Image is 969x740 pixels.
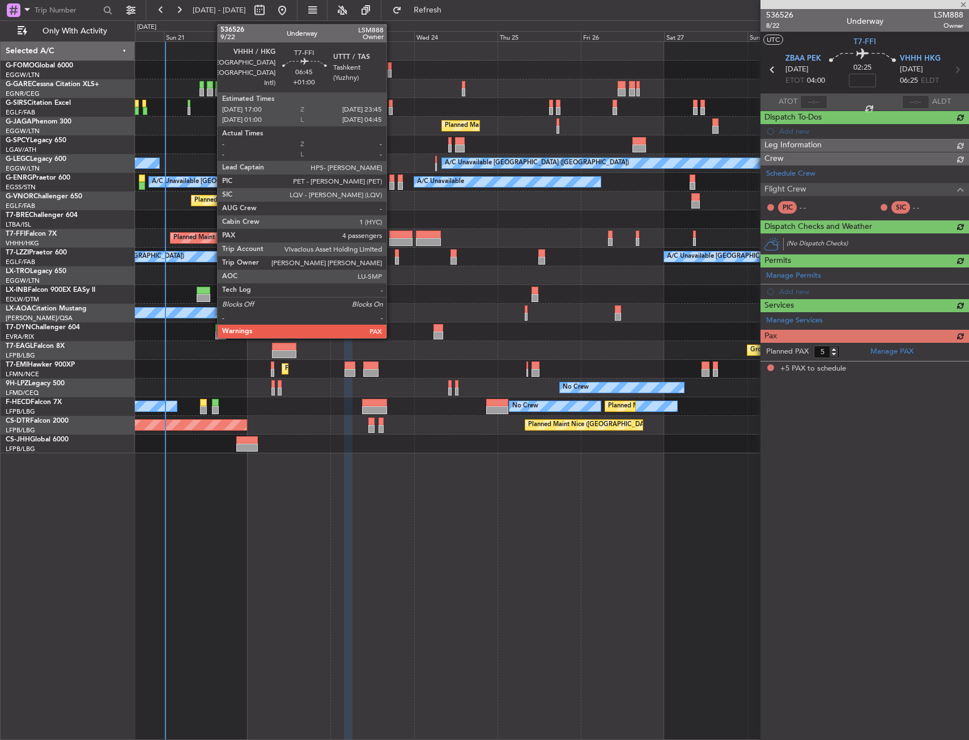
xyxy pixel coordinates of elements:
[137,23,156,32] div: [DATE]
[6,193,33,200] span: G-VNOR
[921,75,939,87] span: ELDT
[766,9,793,21] span: 536526
[6,343,33,350] span: T7-EAGL
[6,175,70,181] a: G-ENRGPraetor 600
[6,183,36,192] a: EGSS/STN
[747,31,831,41] div: Sun 28
[6,118,32,125] span: G-JAGA
[6,127,40,135] a: EGGW/LTN
[6,62,35,69] span: G-FOMO
[807,75,825,87] span: 04:00
[6,90,40,98] a: EGNR/CEG
[404,6,452,14] span: Refresh
[6,71,40,79] a: EGGW/LTN
[6,156,66,163] a: G-LEGCLegacy 600
[6,100,27,107] span: G-SIRS
[6,220,31,229] a: LTBA/ISL
[6,118,71,125] a: G-JAGAPhenom 300
[6,258,35,266] a: EGLF/FAB
[900,75,918,87] span: 06:25
[173,229,305,246] div: Planned Maint Tianjin ([GEOGRAPHIC_DATA])
[6,436,69,443] a: CS-JHHGlobal 6000
[193,5,246,15] span: [DATE] - [DATE]
[6,164,40,173] a: EGGW/LTN
[6,202,35,210] a: EGLF/FAB
[667,248,851,265] div: A/C Unavailable [GEOGRAPHIC_DATA] ([GEOGRAPHIC_DATA])
[512,398,538,415] div: No Crew
[330,31,414,41] div: Tue 23
[785,64,809,75] span: [DATE]
[6,362,28,368] span: T7-EMI
[6,212,29,219] span: T7-BRE
[6,418,69,424] a: CS-DTRFalcon 2000
[900,64,923,75] span: [DATE]
[6,100,71,107] a: G-SIRSCitation Excel
[152,173,296,190] div: A/C Unavailable [GEOGRAPHIC_DATA] (Stansted)
[750,342,898,359] div: Grounded [GEOGRAPHIC_DATA] (Al Maktoum Intl)
[608,398,787,415] div: Planned Maint [GEOGRAPHIC_DATA] ([GEOGRAPHIC_DATA])
[6,407,35,416] a: LFPB/LBG
[6,399,31,406] span: F-HECD
[6,277,40,285] a: EGGW/LTN
[417,173,464,190] div: A/C Unavailable
[6,426,35,435] a: LFPB/LBG
[6,351,35,360] a: LFPB/LBG
[6,343,65,350] a: T7-EAGLFalcon 8X
[528,416,654,433] div: Planned Maint Nice ([GEOGRAPHIC_DATA])
[6,231,57,237] a: T7-FFIFalcon 7X
[900,53,941,65] span: VHHH HKG
[445,155,629,172] div: A/C Unavailable [GEOGRAPHIC_DATA] ([GEOGRAPHIC_DATA])
[853,62,872,74] span: 02:25
[6,314,73,322] a: [PERSON_NAME]/QSA
[6,146,36,154] a: LGAV/ATH
[6,62,73,69] a: G-FOMOGlobal 6000
[6,239,39,248] a: VHHH/HKG
[6,305,87,312] a: LX-AOACitation Mustang
[414,31,498,41] div: Wed 24
[6,81,99,88] a: G-GARECessna Citation XLS+
[6,333,34,341] a: EVRA/RIX
[934,21,963,31] span: Owner
[847,15,883,27] div: Underway
[6,380,65,387] a: 9H-LPZLegacy 500
[445,117,623,134] div: Planned Maint [GEOGRAPHIC_DATA] ([GEOGRAPHIC_DATA])
[6,370,39,378] a: LFMN/NCE
[6,287,95,294] a: LX-INBFalcon 900EX EASy II
[387,1,455,19] button: Refresh
[6,389,39,397] a: LFMD/CEQ
[12,22,123,40] button: Only With Activity
[763,35,783,45] button: UTC
[247,31,330,41] div: Mon 22
[6,362,75,368] a: T7-EMIHawker 900XP
[766,21,793,31] span: 8/22
[35,2,100,19] input: Trip Number
[853,36,876,48] span: T7-FFI
[6,445,35,453] a: LFPB/LBG
[6,287,28,294] span: LX-INB
[285,360,393,377] div: Planned Maint [GEOGRAPHIC_DATA]
[194,192,373,209] div: Planned Maint [GEOGRAPHIC_DATA] ([GEOGRAPHIC_DATA])
[6,137,30,144] span: G-SPCY
[6,156,30,163] span: G-LEGC
[6,231,25,237] span: T7-FFI
[6,399,62,406] a: F-HECDFalcon 7X
[6,81,32,88] span: G-GARE
[6,436,30,443] span: CS-JHH
[6,175,32,181] span: G-ENRG
[498,31,581,41] div: Thu 25
[785,53,821,65] span: ZBAA PEK
[932,96,951,108] span: ALDT
[6,249,67,256] a: T7-LZZIPraetor 600
[29,27,120,35] span: Only With Activity
[6,108,35,117] a: EGLF/FAB
[779,96,797,108] span: ATOT
[6,249,29,256] span: T7-LZZI
[6,268,66,275] a: LX-TROLegacy 650
[6,268,30,275] span: LX-TRO
[6,295,39,304] a: EDLW/DTM
[6,418,30,424] span: CS-DTR
[664,31,747,41] div: Sat 27
[6,137,66,144] a: G-SPCYLegacy 650
[6,380,28,387] span: 9H-LPZ
[6,324,31,331] span: T7-DYN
